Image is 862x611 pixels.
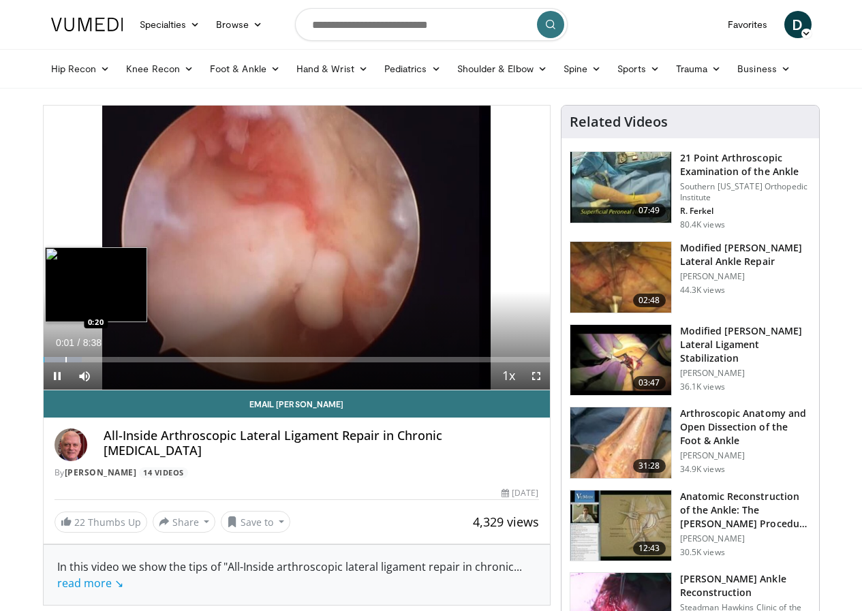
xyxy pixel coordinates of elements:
a: Knee Recon [118,55,202,82]
p: [PERSON_NAME] [680,271,811,282]
a: Pediatrics [376,55,449,82]
span: 03:47 [633,376,666,390]
p: 30.5K views [680,547,725,558]
img: image.jpeg [45,247,147,322]
span: 8:38 [83,337,102,348]
span: 31:28 [633,459,666,473]
span: 07:49 [633,204,666,217]
p: 36.1K views [680,381,725,392]
a: Hip Recon [43,55,119,82]
a: Email [PERSON_NAME] [44,390,550,418]
h3: 21 Point Arthroscopic Examination of the Ankle [680,151,811,178]
a: 12:43 Anatomic Reconstruction of the Ankle: The [PERSON_NAME] Procedure for Ank… [PERSON_NAME] 30... [570,490,811,562]
a: Specialties [132,11,209,38]
p: Southern [US_STATE] Orthopedic Institute [680,181,811,203]
h4: All-Inside Arthroscopic Lateral Ligament Repair in Chronic [MEDICAL_DATA] [104,428,539,458]
a: Trauma [668,55,730,82]
h3: Modified [PERSON_NAME] Lateral Ligament Stabilization [680,324,811,365]
a: D [784,11,812,38]
div: Progress Bar [44,357,550,362]
a: 03:47 Modified [PERSON_NAME] Lateral Ligament Stabilization [PERSON_NAME] 36.1K views [570,324,811,396]
button: Share [153,511,216,533]
div: In this video we show the tips of "All-Inside arthroscopic lateral ligament repair in chronic [57,559,536,591]
a: 07:49 21 Point Arthroscopic Examination of the Ankle Southern [US_STATE] Orthopedic Institute R. ... [570,151,811,230]
div: By [55,467,539,479]
p: 44.3K views [680,285,725,296]
span: 0:01 [56,337,74,348]
p: 80.4K views [680,219,725,230]
div: [DATE] [502,487,538,499]
a: Sports [609,55,668,82]
a: Hand & Wrist [288,55,376,82]
a: Business [729,55,799,82]
img: Avatar [55,428,87,461]
h3: Arthroscopic Anatomy and Open Dissection of the Foot & Ankle [680,407,811,448]
img: VuMedi Logo [51,18,123,31]
span: ... [57,559,522,591]
a: 02:48 Modified [PERSON_NAME] Lateral Ankle Repair [PERSON_NAME] 44.3K views [570,241,811,313]
a: Foot & Ankle [202,55,288,82]
h3: [PERSON_NAME] Ankle Reconstruction [680,572,811,599]
a: 31:28 Arthroscopic Anatomy and Open Dissection of the Foot & Ankle [PERSON_NAME] 34.9K views [570,407,811,479]
img: widescreen_open_anatomy_100000664_3.jpg.150x105_q85_crop-smart_upscale.jpg [570,407,671,478]
a: 22 Thumbs Up [55,512,147,533]
video-js: Video Player [44,106,550,390]
a: Browse [208,11,271,38]
a: [PERSON_NAME] [65,467,137,478]
p: R. Ferkel [680,206,811,217]
p: [PERSON_NAME] [680,450,811,461]
img: 279206_0002_1.png.150x105_q85_crop-smart_upscale.jpg [570,490,671,561]
p: [PERSON_NAME] [680,533,811,544]
img: 38788_0000_3.png.150x105_q85_crop-smart_upscale.jpg [570,242,671,313]
button: Pause [44,362,71,390]
input: Search topics, interventions [295,8,568,41]
button: Mute [71,362,98,390]
img: Picture_9_13_2.png.150x105_q85_crop-smart_upscale.jpg [570,325,671,396]
span: 22 [74,516,85,529]
a: Favorites [720,11,776,38]
button: Save to [221,511,290,533]
p: 34.9K views [680,464,725,475]
a: 14 Videos [139,467,189,479]
img: d2937c76-94b7-4d20-9de4-1c4e4a17f51d.150x105_q85_crop-smart_upscale.jpg [570,152,671,223]
span: 02:48 [633,294,666,307]
h3: Anatomic Reconstruction of the Ankle: The [PERSON_NAME] Procedure for Ank… [680,490,811,531]
button: Playback Rate [495,362,523,390]
span: 12:43 [633,542,666,555]
span: / [78,337,80,348]
span: 4,329 views [473,514,539,530]
a: read more ↘ [57,576,123,591]
h4: Related Videos [570,114,668,130]
button: Fullscreen [523,362,550,390]
a: Spine [555,55,609,82]
a: Shoulder & Elbow [449,55,555,82]
h3: Modified [PERSON_NAME] Lateral Ankle Repair [680,241,811,268]
p: [PERSON_NAME] [680,368,811,379]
